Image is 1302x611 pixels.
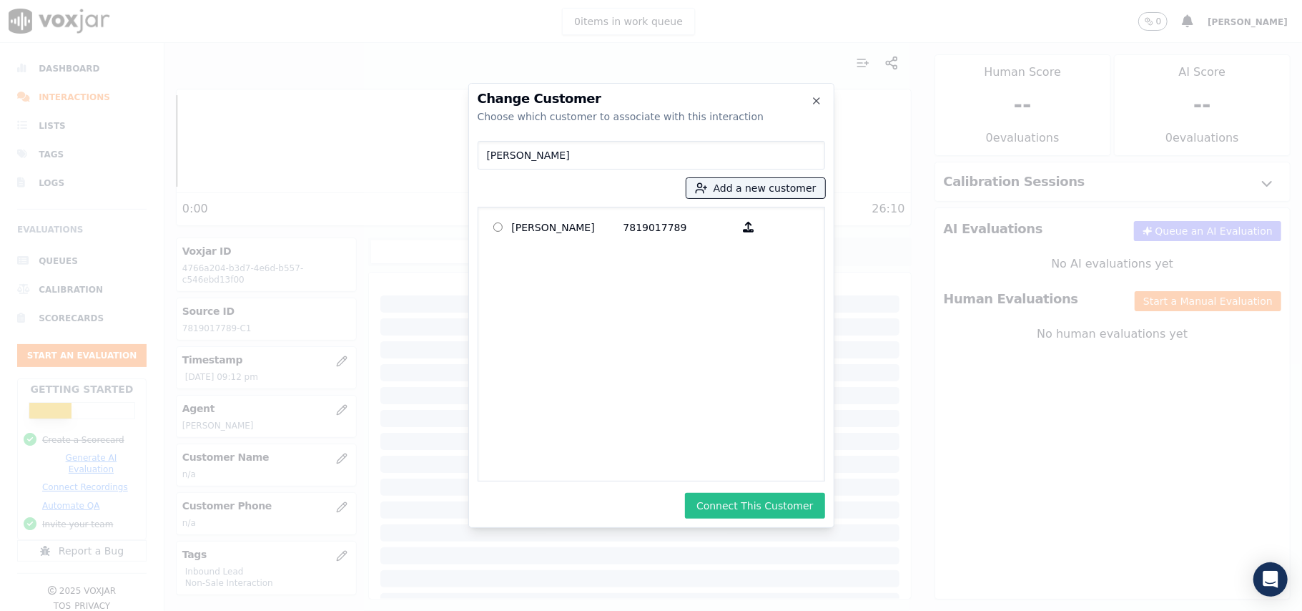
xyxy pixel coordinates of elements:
[686,178,825,198] button: Add a new customer
[1253,562,1288,597] div: Open Intercom Messenger
[685,493,824,519] button: Connect This Customer
[493,223,503,232] input: [PERSON_NAME] 7819017789
[478,141,825,170] input: Search Customers
[623,216,735,238] p: 7819017789
[735,216,763,238] button: [PERSON_NAME] 7819017789
[478,109,825,124] div: Choose which customer to associate with this interaction
[478,92,825,105] h2: Change Customer
[512,216,623,238] p: [PERSON_NAME]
